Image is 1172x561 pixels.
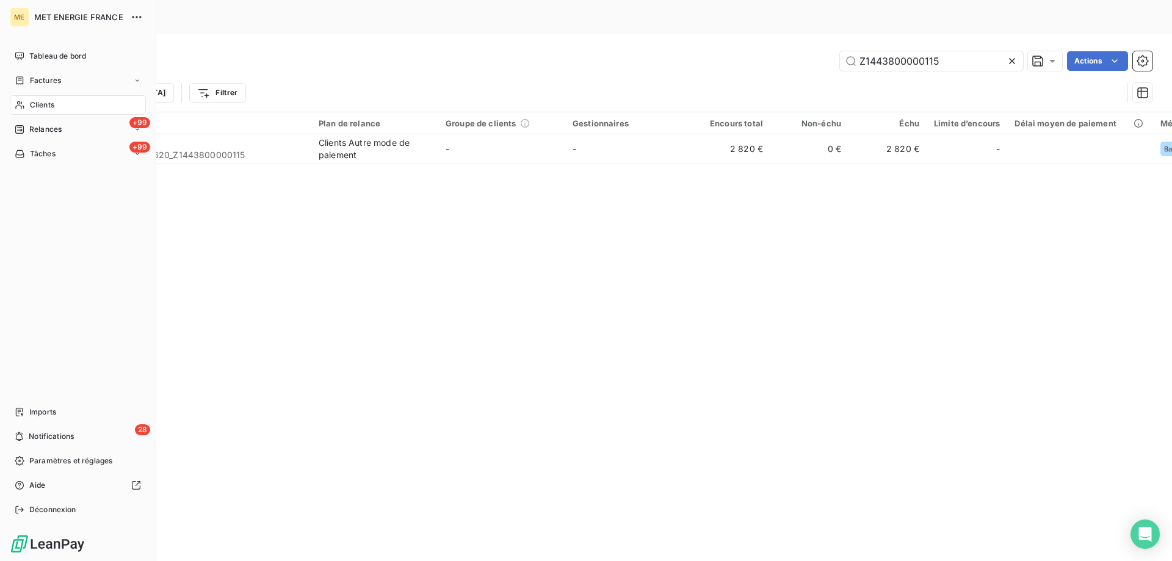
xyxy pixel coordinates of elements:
[29,455,112,466] span: Paramètres et réglages
[189,83,245,103] button: Filtrer
[446,118,516,128] span: Groupe de clients
[848,134,927,164] td: 2 820 €
[856,118,919,128] div: Échu
[319,137,431,161] div: Clients Autre mode de paiement
[29,480,46,491] span: Aide
[29,504,76,515] span: Déconnexion
[770,134,848,164] td: 0 €
[129,142,150,153] span: +99
[10,476,146,495] a: Aide
[573,143,576,154] span: -
[29,51,86,62] span: Tableau de bord
[934,118,1000,128] div: Limite d’encours
[30,148,56,159] span: Tâches
[29,407,56,418] span: Imports
[30,100,54,110] span: Clients
[84,149,304,161] span: METFRA000008620_Z1443800000115
[996,143,1000,155] span: -
[319,118,431,128] div: Plan de relance
[1067,51,1128,71] button: Actions
[29,431,74,442] span: Notifications
[778,118,841,128] div: Non-échu
[29,124,62,135] span: Relances
[10,534,85,554] img: Logo LeanPay
[700,118,763,128] div: Encours total
[1015,118,1145,128] div: Délai moyen de paiement
[1130,519,1160,549] div: Open Intercom Messenger
[135,424,150,435] span: 28
[129,117,150,128] span: +99
[446,143,449,154] span: -
[692,134,770,164] td: 2 820 €
[30,75,61,86] span: Factures
[840,51,1023,71] input: Rechercher
[573,118,685,128] div: Gestionnaires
